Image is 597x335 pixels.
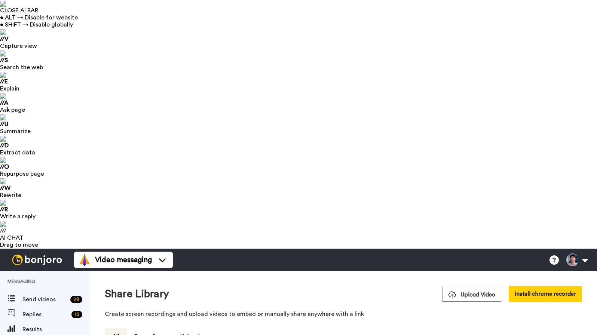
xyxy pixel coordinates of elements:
button: Upload Video [443,287,501,302]
p: Create screen recordings and upload videos to embed or manually share anywhere with a link [105,310,582,319]
img: bj-logo-header-white.svg [9,255,65,265]
div: 29 [70,296,82,303]
button: Install chrome recorder [509,286,582,302]
span: Send videos [22,295,67,304]
img: vm-color.svg [79,254,91,266]
span: Replies [22,310,68,319]
div: 13 [71,311,82,318]
span: Upload Video [448,291,495,299]
span: Results [22,325,90,334]
span: Video messaging [95,255,152,265]
h1: Share Library [105,288,169,300]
